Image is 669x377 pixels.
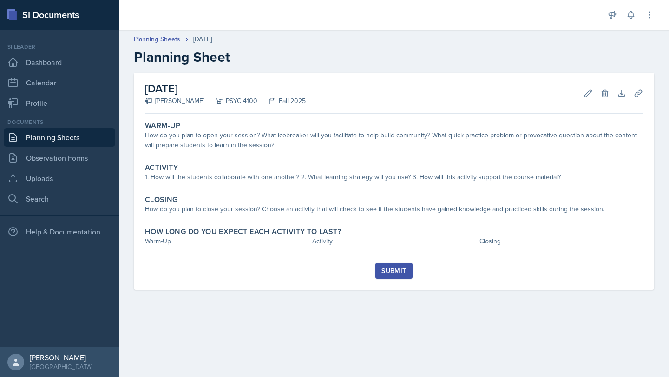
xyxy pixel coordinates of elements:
a: Dashboard [4,53,115,71]
div: [DATE] [193,34,212,44]
h2: Planning Sheet [134,49,654,65]
div: [PERSON_NAME] [30,353,92,362]
a: Planning Sheets [4,128,115,147]
label: Activity [145,163,178,172]
a: Profile [4,94,115,112]
button: Submit [375,263,412,279]
a: Search [4,189,115,208]
a: Planning Sheets [134,34,180,44]
label: Closing [145,195,178,204]
a: Uploads [4,169,115,188]
div: Fall 2025 [257,96,306,106]
div: Submit [381,267,406,274]
div: [PERSON_NAME] [145,96,204,106]
div: PSYC 4100 [204,96,257,106]
div: [GEOGRAPHIC_DATA] [30,362,92,371]
div: Si leader [4,43,115,51]
div: 1. How will the students collaborate with one another? 2. What learning strategy will you use? 3.... [145,172,643,182]
div: Help & Documentation [4,222,115,241]
a: Calendar [4,73,115,92]
h2: [DATE] [145,80,306,97]
div: How do you plan to open your session? What icebreaker will you facilitate to help build community... [145,130,643,150]
div: Documents [4,118,115,126]
div: How do you plan to close your session? Choose an activity that will check to see if the students ... [145,204,643,214]
label: How long do you expect each activity to last? [145,227,341,236]
label: Warm-Up [145,121,181,130]
div: Warm-Up [145,236,308,246]
div: Activity [312,236,476,246]
div: Closing [479,236,643,246]
a: Observation Forms [4,149,115,167]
